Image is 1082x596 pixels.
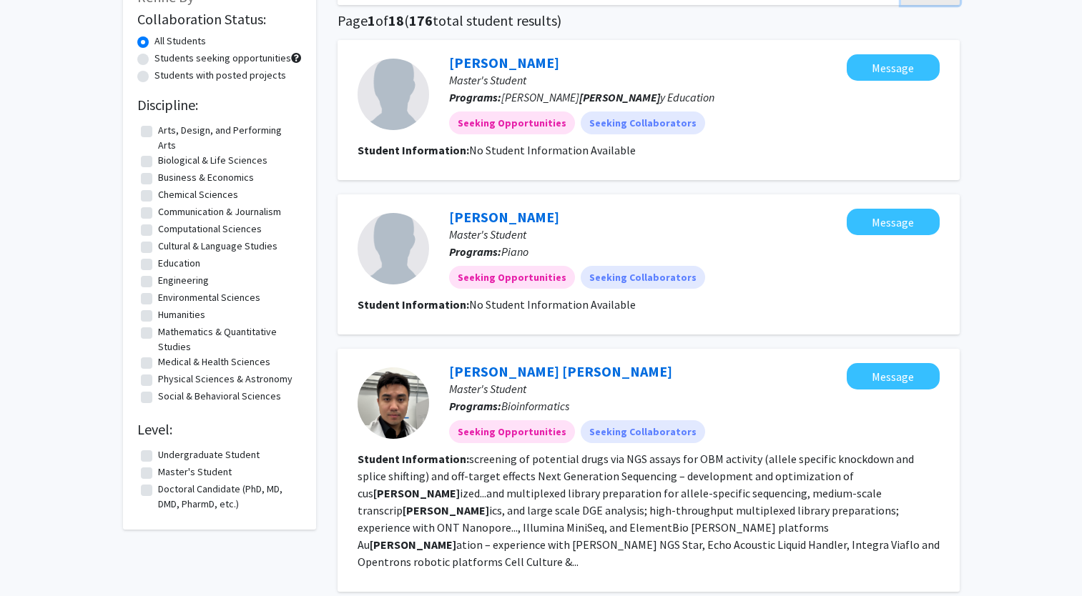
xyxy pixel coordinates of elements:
[449,111,575,134] mat-chip: Seeking Opportunities
[358,143,469,157] b: Student Information:
[158,256,200,271] label: Education
[388,11,404,29] span: 18
[449,382,526,396] span: Master's Student
[373,486,460,500] b: [PERSON_NAME]
[501,90,714,104] span: [PERSON_NAME] y Education
[158,204,281,219] label: Communication & Journalism
[158,447,260,462] label: Undergraduate Student
[581,266,705,289] mat-chip: Seeking Collaborators
[158,307,205,322] label: Humanities
[358,452,469,466] b: Student Information:
[449,420,575,443] mat-chip: Seeking Opportunities
[158,222,262,237] label: Computational Sciences
[137,11,302,28] h2: Collaboration Status:
[847,209,940,235] button: Message Tomas Jonsson
[158,153,267,168] label: Biological & Life Sciences
[137,421,302,438] h2: Level:
[158,187,238,202] label: Chemical Sciences
[581,111,705,134] mat-chip: Seeking Collaborators
[449,227,526,242] span: Master's Student
[449,266,575,289] mat-chip: Seeking Opportunities
[579,90,660,104] b: [PERSON_NAME]
[409,11,433,29] span: 176
[11,532,61,585] iframe: Chat
[158,482,298,512] label: Doctoral Candidate (PhD, MD, DMD, PharmD, etc.)
[449,208,559,226] a: [PERSON_NAME]
[501,399,569,413] span: Bioinformatics
[154,51,291,66] label: Students seeking opportunities
[338,12,960,29] h1: Page of ( total student results)
[158,290,260,305] label: Environmental Sciences
[449,90,501,104] b: Programs:
[368,11,375,29] span: 1
[158,354,270,369] label: Medical & Health Sciences
[158,273,209,288] label: Engineering
[158,389,281,404] label: Social & Behavioral Sciences
[449,244,501,259] b: Programs:
[403,503,489,517] b: [PERSON_NAME]
[158,372,292,387] label: Physical Sciences & Astronomy
[158,239,277,254] label: Cultural & Language Studies
[449,73,526,87] span: Master's Student
[154,34,206,49] label: All Students
[449,399,501,413] b: Programs:
[154,68,286,83] label: Students with posted projects
[449,362,672,380] a: [PERSON_NAME] [PERSON_NAME]
[581,420,705,443] mat-chip: Seeking Collaborators
[158,324,298,354] label: Mathematics & Quantitative Studies
[158,123,298,153] label: Arts, Design, and Performing Arts
[469,297,636,312] span: No Student Information Available
[501,244,528,259] span: Piano
[469,143,636,157] span: No Student Information Available
[847,54,940,81] button: Message Yishan Tang
[137,96,302,114] h2: Discipline:
[158,170,254,185] label: Business & Economics
[358,452,940,569] fg-read-more: screening of potential drugs via NGS assays for OBM activity (allele specific knockdown and splic...
[158,465,232,480] label: Master's Student
[358,297,469,312] b: Student Information:
[370,537,456,552] b: [PERSON_NAME]
[449,54,559,71] a: [PERSON_NAME]
[847,363,940,389] button: Message Luke Daniel Ofria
